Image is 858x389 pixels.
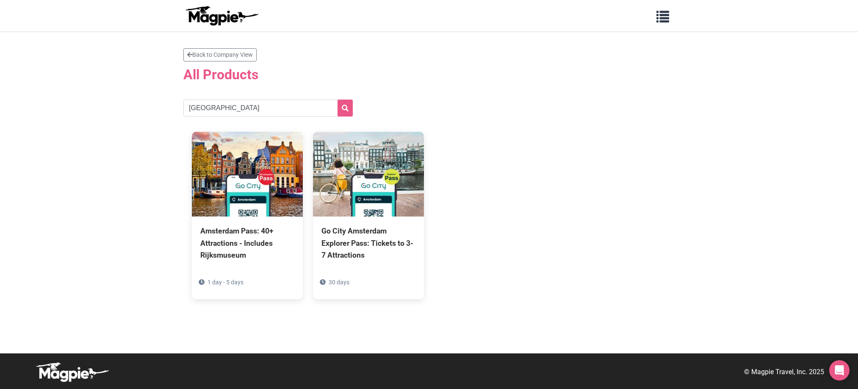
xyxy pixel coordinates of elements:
img: Go City Amsterdam Explorer Pass: Tickets to 3-7 Attractions [313,132,424,217]
h2: All Products [183,67,675,83]
input: Search products... [183,100,353,117]
p: © Magpie Travel, Inc. 2025 [744,367,824,378]
a: Amsterdam Pass: 40+ Attractions - Includes Rijksmuseum 1 day - 5 days [192,132,303,299]
div: Amsterdam Pass: 40+ Attractions - Includes Rijksmuseum [200,225,294,261]
span: 1 day - 5 days [208,279,244,286]
a: Go City Amsterdam Explorer Pass: Tickets to 3-7 Attractions 30 days [313,132,424,299]
div: Open Intercom Messenger [829,360,850,381]
img: Amsterdam Pass: 40+ Attractions - Includes Rijksmuseum [192,132,303,217]
img: logo-white-d94fa1abed81b67a048b3d0f0ab5b955.png [34,362,110,382]
span: 30 days [329,279,349,286]
img: logo-ab69f6fb50320c5b225c76a69d11143b.png [183,6,260,26]
a: Back to Company View [183,48,257,61]
div: Go City Amsterdam Explorer Pass: Tickets to 3-7 Attractions [321,225,415,261]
